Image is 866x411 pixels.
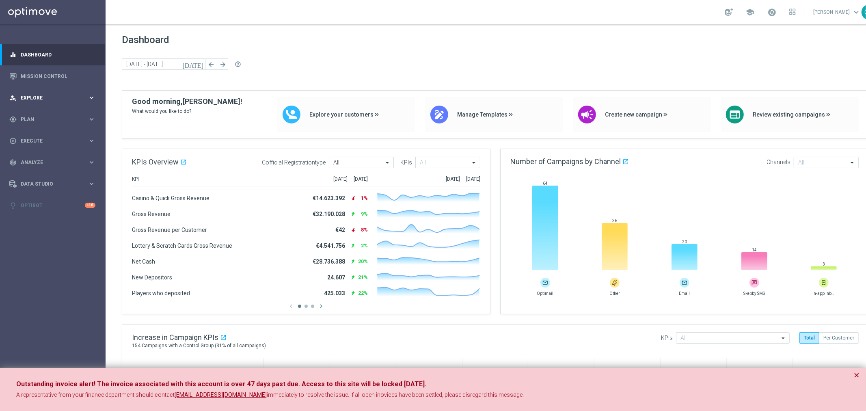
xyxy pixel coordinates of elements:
i: keyboard_arrow_right [88,94,95,102]
span: A representative from your finance department should contact [16,392,175,398]
button: track_changes Analyze keyboard_arrow_right [9,159,96,166]
strong: Outstanding invoice alert! The invoice associated with this account is over 47 days past due. Acc... [16,380,426,388]
span: immediately to resolve the issue. If all open inovices have been settled, please disregard this m... [267,392,524,398]
div: Optibot [9,195,95,216]
button: Data Studio keyboard_arrow_right [9,181,96,187]
span: Analyze [21,160,88,165]
button: Close [854,370,860,380]
a: Mission Control [21,65,95,87]
div: Plan [9,116,88,123]
div: Analyze [9,159,88,166]
i: keyboard_arrow_right [88,180,95,188]
i: gps_fixed [9,116,17,123]
a: Dashboard [21,44,95,65]
a: [PERSON_NAME]keyboard_arrow_down [812,6,862,18]
button: person_search Explore keyboard_arrow_right [9,95,96,101]
button: lightbulb Optibot +10 [9,202,96,209]
div: Data Studio [9,180,88,188]
span: keyboard_arrow_down [852,8,861,17]
i: track_changes [9,159,17,166]
i: equalizer [9,51,17,58]
a: [EMAIL_ADDRESS][DOMAIN_NAME] [175,391,267,399]
div: +10 [85,203,95,208]
a: Optibot [21,195,85,216]
button: play_circle_outline Execute keyboard_arrow_right [9,138,96,144]
div: Dashboard [9,44,95,65]
i: keyboard_arrow_right [88,115,95,123]
button: gps_fixed Plan keyboard_arrow_right [9,116,96,123]
i: lightbulb [9,202,17,209]
button: equalizer Dashboard [9,52,96,58]
i: play_circle_outline [9,137,17,145]
button: Mission Control [9,73,96,80]
span: Data Studio [21,182,88,186]
i: keyboard_arrow_right [88,137,95,145]
span: Execute [21,138,88,143]
div: Explore [9,94,88,102]
span: Plan [21,117,88,122]
div: Execute [9,137,88,145]
span: school [745,8,754,17]
i: person_search [9,94,17,102]
div: Mission Control [9,65,95,87]
i: keyboard_arrow_right [88,158,95,166]
span: Explore [21,95,88,100]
